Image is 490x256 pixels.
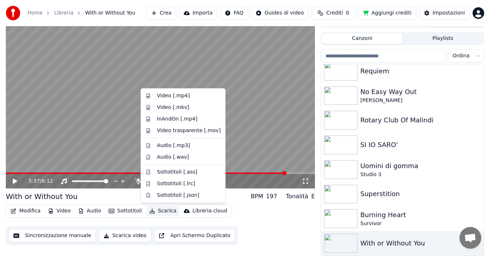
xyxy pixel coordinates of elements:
[360,161,481,171] div: Uomini di gomma
[311,192,315,201] div: E
[419,7,470,20] button: Impostazioni
[28,9,135,17] nav: breadcrumb
[360,87,481,97] div: No Easy Way Out
[9,229,96,242] button: Sincronizzazione manuale
[251,7,308,20] button: Guides di video
[157,142,190,149] div: Audio [.mp3]
[360,140,481,150] div: SI IO SARO'
[360,97,481,104] div: [PERSON_NAME]
[28,178,40,185] span: 5:37
[360,66,481,76] div: Requiem
[157,92,190,99] div: Video [.mp4]
[326,9,343,17] span: Crediti
[157,168,197,176] div: Sottotitoli [.ass]
[193,207,227,215] div: Libreria cloud
[157,192,199,199] div: Sottotitoli [.json]
[251,192,263,201] div: BPM
[54,9,73,17] a: Libreria
[85,9,135,17] span: With or Without You
[360,189,481,199] div: Superstition
[157,115,198,123] div: InAndOn [.mp4]
[360,171,481,178] div: Studio 3
[360,115,481,125] div: Rotary Club Of Malindi
[8,206,44,216] button: Modifica
[322,33,402,44] button: Canzoni
[28,178,46,185] div: /
[402,33,483,44] button: Playlists
[312,7,355,20] button: Crediti0
[146,7,176,20] button: Crea
[360,210,481,220] div: Burning Heart
[360,238,481,248] div: With or Without You
[99,229,151,242] button: Scarica video
[75,206,104,216] button: Audio
[157,127,221,134] div: Video trasparente [.mov]
[6,6,20,20] img: youka
[157,104,189,111] div: Video [.mkv]
[266,192,278,201] div: 197
[42,178,53,185] span: 6:12
[433,9,465,17] div: Impostazioni
[157,154,189,161] div: Audio [.wav]
[154,229,235,242] button: Apri Schermo Duplicato
[453,52,470,60] span: Ordina
[157,180,195,187] div: Sottotitoli [.lrc]
[179,7,217,20] button: Importa
[358,7,416,20] button: Aggiungi crediti
[286,192,308,201] div: Tonalità
[28,9,42,17] a: Home
[360,220,481,227] div: Survivor
[220,7,248,20] button: FAQ
[346,9,349,17] span: 0
[146,206,179,216] button: Scarica
[45,206,74,216] button: Video
[459,227,481,249] div: Aprire la chat
[106,206,145,216] button: Sottotitoli
[6,191,78,202] div: With or Without You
